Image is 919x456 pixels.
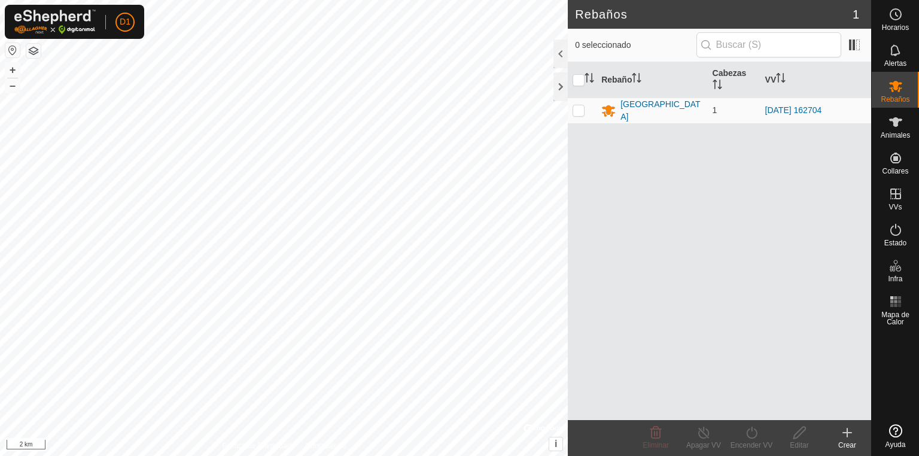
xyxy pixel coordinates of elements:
div: Apagar VV [680,440,728,451]
span: Collares [882,168,908,175]
span: 1 [713,105,717,115]
a: Política de Privacidad [222,440,291,451]
p-sorticon: Activar para ordenar [776,75,786,84]
span: Infra [888,275,902,282]
span: i [555,439,557,449]
a: Contáctenos [306,440,346,451]
div: [GEOGRAPHIC_DATA] [620,98,702,123]
span: Mapa de Calor [875,311,916,326]
th: Rebaño [597,62,707,98]
span: 1 [853,5,859,23]
button: Capas del Mapa [26,44,41,58]
div: Encender VV [728,440,775,451]
span: VVs [888,203,902,211]
span: Eliminar [643,441,668,449]
span: Ayuda [885,441,906,448]
span: Animales [881,132,910,139]
p-sorticon: Activar para ordenar [632,75,641,84]
span: D1 [120,16,130,28]
button: i [549,437,562,451]
p-sorticon: Activar para ordenar [713,81,722,91]
p-sorticon: Activar para ordenar [585,75,594,84]
button: + [5,63,20,77]
span: Horarios [882,24,909,31]
input: Buscar (S) [696,32,841,57]
span: Estado [884,239,906,247]
th: VV [760,62,871,98]
span: 0 seleccionado [575,39,696,51]
span: Rebaños [881,96,909,103]
a: [DATE] 162704 [765,105,822,115]
button: – [5,78,20,93]
a: Ayuda [872,419,919,453]
th: Cabezas [708,62,760,98]
span: Alertas [884,60,906,67]
div: Editar [775,440,823,451]
button: Restablecer Mapa [5,43,20,57]
div: Crear [823,440,871,451]
img: Logo Gallagher [14,10,96,34]
h2: Rebaños [575,7,853,22]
